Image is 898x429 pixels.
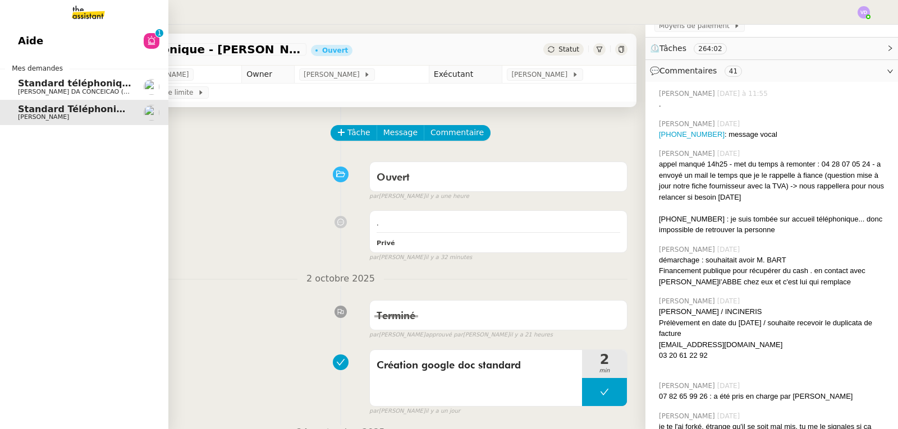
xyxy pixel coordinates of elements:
span: Message [383,126,418,139]
span: [PERSON_NAME] [659,149,717,159]
div: : message vocal [659,129,889,140]
span: il y a un jour [425,407,460,416]
span: il y a 32 minutes [425,253,473,262]
span: [DATE] [717,411,743,421]
nz-tag: 264:02 [694,43,726,54]
button: Message [377,125,424,141]
button: Commentaire [424,125,491,141]
nz-tag: 41 [725,66,742,77]
td: Exécutant [429,66,502,84]
small: [PERSON_NAME] [369,253,472,262]
span: [PERSON_NAME] [659,245,717,255]
span: 💬 [650,66,746,75]
span: approuvé par [425,330,463,340]
nz-badge-sup: 1 [155,29,163,37]
span: [PERSON_NAME] [659,89,717,99]
td: Owner [242,66,295,84]
div: [EMAIL_ADDRESS][DOMAIN_NAME] [659,339,889,350]
span: Mes demandes [5,63,70,74]
span: Statut [558,45,579,53]
p: 1 [157,29,162,39]
small: [PERSON_NAME] [369,407,460,416]
span: [DATE] [717,119,743,129]
span: [DATE] à 11:55 [717,89,770,99]
div: démarchage : souhaitait avoir M. BART [659,255,889,266]
div: [PHONE_NUMBER] : je suis tombée sur accueil téléphonique... donc impossible de retrouver la personne [659,214,889,236]
div: Financement publique pour récupérer du cash . en contact avec [PERSON_NAME]l’ABBE chez eux et c'e... [659,265,889,287]
span: [DATE] [717,381,743,391]
div: 03 20 61 22 92 [659,350,889,361]
span: Aide [18,33,43,49]
span: Commentaires [659,66,717,75]
button: Tâche [331,125,377,141]
span: [DATE] [717,296,743,306]
div: 07 82 65 99 26 : a été pris en charge par [PERSON_NAME] [659,391,889,402]
span: [PERSON_NAME] [659,411,717,421]
span: [PERSON_NAME] [18,113,69,121]
span: Création google doc standard [377,357,575,374]
span: [PERSON_NAME] [659,296,717,306]
span: Commentaire [430,126,484,139]
div: 💬Commentaires 41 [645,60,898,82]
span: par [369,253,379,262]
span: [PERSON_NAME] DA CONCEICAO (thermisure) [18,88,159,95]
span: Standard Téléphonique - [PERSON_NAME]/Addingwell [18,104,288,114]
span: Ouvert [377,173,410,183]
span: [DATE] [717,245,743,255]
span: Terminé [377,311,415,321]
div: . [659,99,889,110]
span: il y a 21 heures [510,330,553,340]
span: [PERSON_NAME] [659,119,717,129]
div: Ouvert [322,47,348,54]
span: par [369,407,379,416]
span: par [369,330,379,340]
span: Tâches [659,44,686,53]
span: par [369,192,379,201]
small: [PERSON_NAME] [PERSON_NAME] [369,330,553,340]
span: ⏲️ [650,44,736,53]
img: users%2FhitvUqURzfdVsA8TDJwjiRfjLnH2%2Favatar%2Flogo-thermisure.png [144,79,159,95]
div: [PERSON_NAME] / INCINERIS [659,306,889,317]
a: [PHONE_NUMBER] [659,130,725,139]
div: Prélèvement en date du [DATE] / souhaite recevoir le duplicata de facture [659,317,889,339]
div: . [377,218,620,229]
span: 2 [582,353,627,366]
span: min [582,366,627,376]
span: 2 octobre 2025 [297,271,384,287]
div: appel manqué 14h25 - met du temps à remonter : 04 28 07 05 24 - a envoyé un mail le temps que je ... [659,159,889,202]
b: Privé [377,239,395,247]
span: [PERSON_NAME] [511,69,571,80]
span: il y a une heure [425,192,469,201]
span: Tâche [347,126,370,139]
span: Standard Téléphonique - [PERSON_NAME]/Addingwell [58,44,302,55]
span: [PERSON_NAME] [659,381,717,391]
img: users%2FrssbVgR8pSYriYNmUDKzQX9syo02%2Favatar%2Fb215b948-7ecd-4adc-935c-e0e4aeaee93e [144,105,159,121]
span: Moyens de paiement [659,20,734,31]
div: ⏲️Tâches 264:02 [645,38,898,59]
small: [PERSON_NAME] [369,192,469,201]
img: svg [858,6,870,19]
span: [PERSON_NAME] [304,69,364,80]
span: Standard téléphonique [18,78,135,89]
span: [DATE] [717,149,743,159]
